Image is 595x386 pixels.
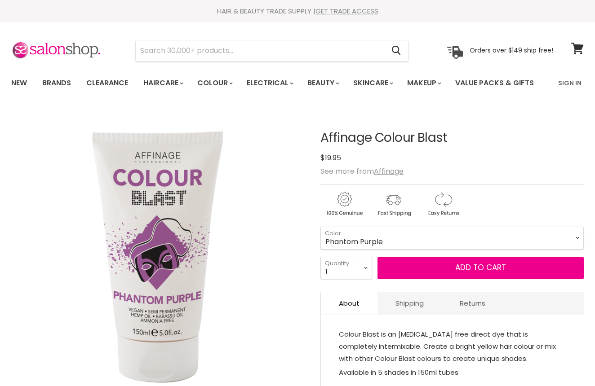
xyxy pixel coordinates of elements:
span: See more from [320,166,404,176]
a: Returns [442,292,503,314]
h1: Affinage Colour Blast [320,131,584,145]
span: Colour Blast is an [MEDICAL_DATA] free direct dye that is completely intermixable. Create a brigh... [339,329,556,363]
span: Available in 5 shades in 150ml tubes [339,368,458,377]
a: Haircare [137,74,189,92]
a: Value Packs & Gifts [448,74,541,92]
span: $19.95 [320,153,341,163]
select: Quantity [320,257,372,279]
a: Colour [191,74,238,92]
a: Beauty [301,74,345,92]
img: shipping.gif [370,190,417,218]
form: Product [135,40,409,61]
a: GET TRADE ACCESS [315,6,378,16]
a: Makeup [400,74,447,92]
span: Add to cart [455,262,506,273]
a: New [4,74,34,92]
a: Skincare [346,74,399,92]
input: Search [136,40,384,61]
a: Shipping [377,292,442,314]
a: About [321,292,377,314]
a: Affinage [374,166,404,176]
p: Orders over $149 ship free! [470,46,553,54]
img: genuine.gif [320,190,368,218]
button: Search [384,40,408,61]
a: Electrical [240,74,299,92]
ul: Main menu [4,70,547,96]
a: Sign In [553,74,587,92]
a: Brands [36,74,78,92]
img: returns.gif [419,190,467,218]
a: Clearance [80,74,135,92]
button: Add to cart [377,257,584,279]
